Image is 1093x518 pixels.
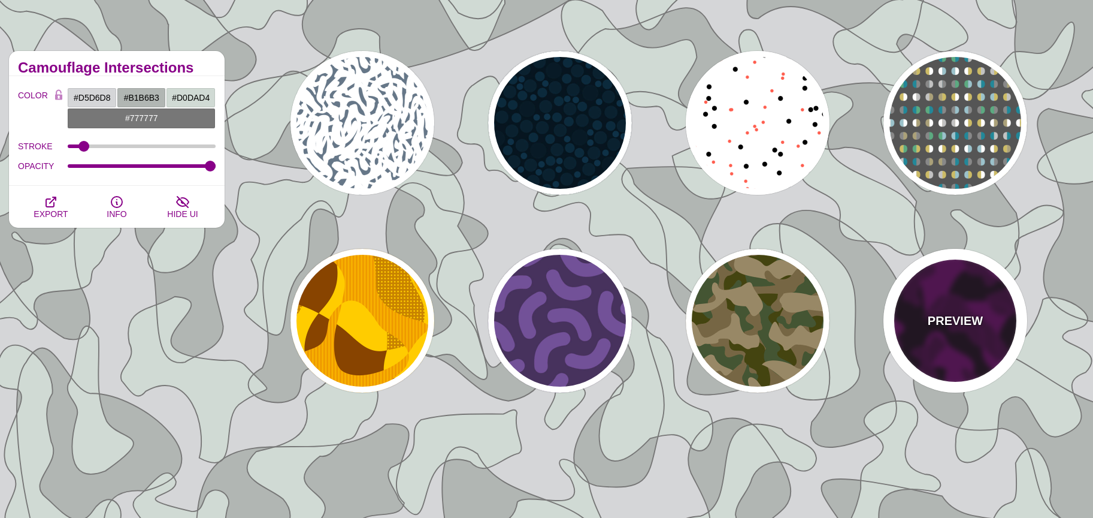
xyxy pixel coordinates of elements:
button: grid of mismatching half-circle pair [883,51,1027,195]
span: INFO [107,209,126,219]
button: navy blue bubbles fill background [488,51,632,195]
button: EXPORT [18,186,84,228]
span: HIDE UI [167,209,198,219]
label: STROKE [18,138,68,154]
button: HIDE UI [150,186,216,228]
p: PREVIEW [928,312,983,330]
button: simple patterns fill weird blob shapes in brown and yellow [290,249,434,393]
button: Color Lock [50,88,68,104]
button: PREVIEWblob intersections in purple [883,249,1027,393]
label: COLOR [18,88,50,129]
button: army-like camo pattern [686,249,829,393]
button: purple brain like organic pattern [488,249,632,393]
button: INFO [84,186,150,228]
h2: Camouflage Intersections [18,63,216,73]
button: black and red spatter drops on white [686,51,829,195]
label: OPACITY [18,158,68,174]
span: EXPORT [34,209,68,219]
button: gray texture pattern on white [290,51,434,195]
